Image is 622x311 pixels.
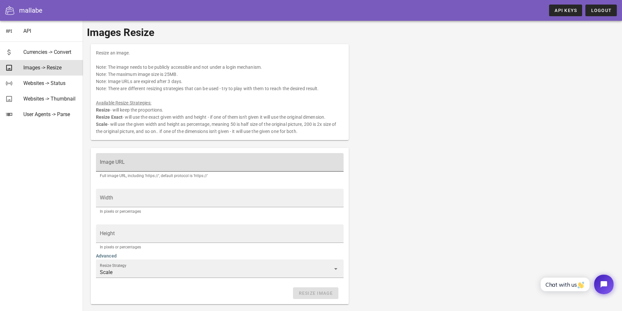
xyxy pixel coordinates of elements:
h4: Advanced [96,252,344,259]
h1: Images Resize [87,25,618,40]
div: In pixels or percentages [100,245,340,249]
div: User Agents -> Parse [23,111,78,117]
span: API Keys [554,8,577,13]
b: Scale [96,122,108,127]
label: Resize Strategy [100,263,126,268]
div: Currencies -> Convert [23,49,78,55]
iframe: Tidio Chat [534,269,619,300]
span: Logout [591,8,612,13]
div: In pixels or percentages [100,209,340,213]
div: Images -> Resize [23,65,78,71]
div: mallabe [19,6,42,15]
b: Resize Exact [96,114,123,120]
div: Full image URL, including 'https://', default protocol is 'https://' [100,174,340,178]
a: API Keys [549,5,582,16]
div: API [23,28,78,34]
u: Available Resize Strategies: [96,100,151,105]
div: Resize an image. Note: The image needs to be publicly accessible and not under a login mechanism.... [91,44,349,140]
button: Logout [585,5,617,16]
b: Resize [96,107,110,113]
div: Websites -> Thumbnail [23,96,78,102]
div: Websites -> Status [23,80,78,86]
